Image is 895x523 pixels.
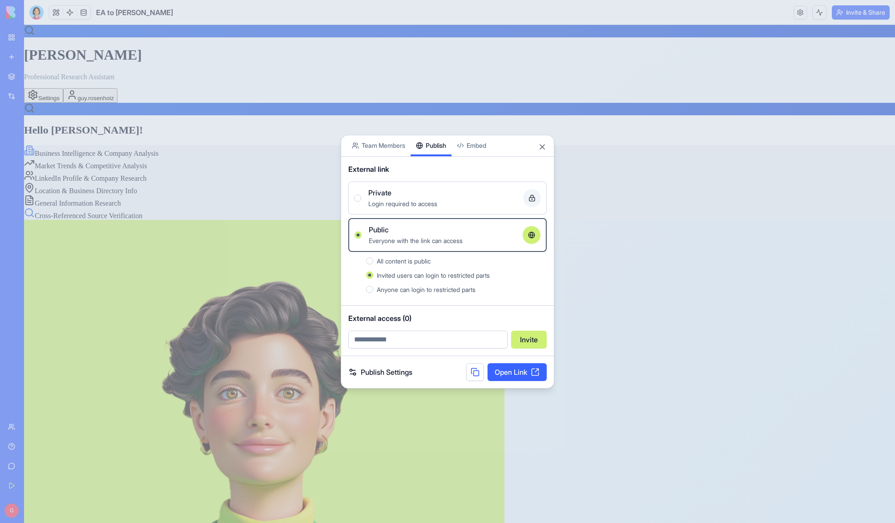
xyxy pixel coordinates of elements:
span: Cross-Referenced Source Verification [11,187,118,195]
button: PrivateLogin required to access [354,195,361,202]
button: Publish [411,135,452,156]
span: External link [348,164,389,174]
span: Market Trends & Competitive Analysis [11,137,123,145]
a: Open Link [488,363,547,381]
button: Team Members [347,135,411,156]
button: All content is public [366,257,373,264]
span: External access (0) [348,313,547,324]
span: General Information Research [11,174,97,182]
span: Login required to access [368,200,437,207]
span: Invited users can login to restricted parts [377,272,490,279]
button: PublicEveryone with the link can access [355,231,362,239]
button: guy.rosenhoiz [39,63,93,78]
span: Settings [14,70,36,77]
button: Anyone can login to restricted parts [366,286,373,293]
span: All content is public [377,257,431,265]
span: guy.rosenhoiz [53,70,90,77]
span: Location & Business Directory Info [11,162,113,170]
span: Public [369,224,389,235]
span: Anyone can login to restricted parts [377,286,476,293]
span: Private [368,187,391,198]
span: LinkedIn Profile & Company Research [11,150,123,157]
button: Invited users can login to restricted parts [366,272,373,279]
span: Everyone with the link can access [369,237,463,244]
a: Publish Settings [348,367,412,377]
span: Business Intelligence & Company Analysis [11,125,134,132]
button: Close [538,142,547,151]
button: Invite [511,331,547,349]
button: Embed [452,135,492,156]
